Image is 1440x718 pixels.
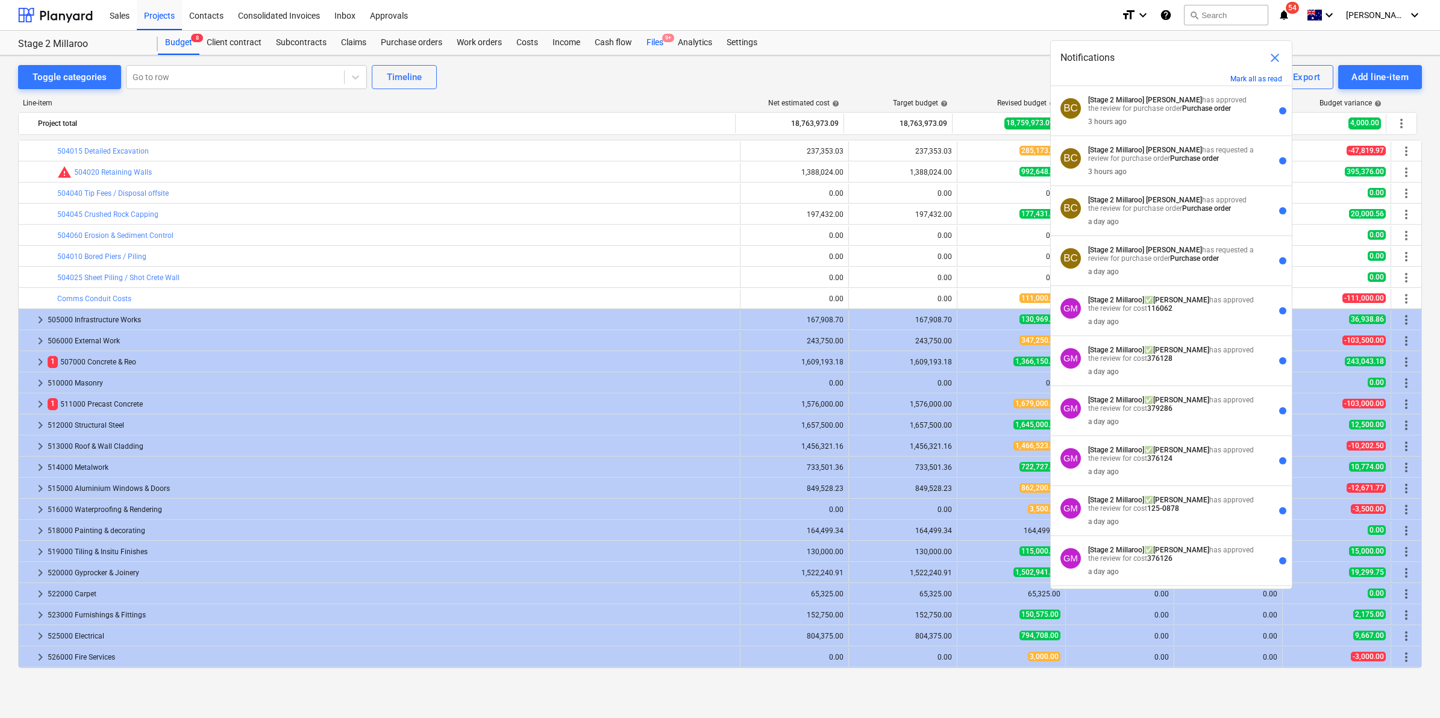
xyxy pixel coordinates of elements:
[1372,100,1382,107] span: help
[854,400,952,408] div: 1,576,000.00
[1399,144,1413,158] span: More actions
[1153,546,1209,554] strong: [PERSON_NAME]
[1088,467,1119,476] div: a day ago
[1019,209,1060,219] span: 177,431.44
[1153,496,1209,504] strong: [PERSON_NAME]
[745,548,844,556] div: 130,000.00
[57,189,169,198] a: 504040 Tip Fees / Disposal offsite
[1399,228,1413,243] span: More actions
[1071,590,1169,598] div: 0.00
[639,31,671,55] div: Files
[1368,188,1386,198] span: 0.00
[1399,355,1413,369] span: More actions
[745,273,844,282] div: 0.00
[1063,354,1078,363] span: GM
[1088,396,1144,404] strong: [Stage 2 Millaroo]
[1088,296,1144,304] strong: [Stage 2 Millaroo]
[1063,252,1078,264] span: BC
[1088,196,1144,204] strong: [Stage 2 Millaroo]
[48,352,735,372] div: 507000 Concrete & Reo
[33,566,48,580] span: keyboard_arrow_right
[1342,399,1386,408] span: -103,000.00
[1088,167,1127,176] div: 3 hours ago
[48,331,735,351] div: 506000 External Work
[1088,196,1256,213] p: has approved the review for purchase order
[1019,483,1060,493] span: 862,200.00
[48,563,735,582] div: 520000 Gyprocker & Joinery
[1088,417,1119,426] div: a day ago
[1060,498,1081,519] div: Geoff Morley
[449,31,509,55] div: Work orders
[33,502,48,517] span: keyboard_arrow_right
[33,523,48,538] span: keyboard_arrow_right
[48,437,735,456] div: 513000 Roof & Wall Cladding
[671,31,719,55] div: Analytics
[1368,588,1386,598] span: 0.00
[1063,152,1078,164] span: BC
[849,114,947,133] div: 18,763,973.09
[1063,454,1078,463] span: GM
[854,231,952,240] div: 0.00
[1399,481,1413,496] span: More actions
[1013,567,1060,577] span: 1,502,941.16
[1060,198,1081,219] div: Billy Campbell
[745,231,844,240] div: 0.00
[854,442,952,451] div: 1,456,321.16
[1088,146,1256,163] p: has requested a review for purchase order
[1088,546,1144,554] strong: [Stage 2 Millaroo]
[1088,246,1144,254] strong: [Stage 2 Millaroo]
[1179,611,1277,619] div: 0.00
[962,252,1060,261] div: 0.00
[1368,230,1386,240] span: 0.00
[854,590,952,598] div: 65,325.00
[48,479,735,498] div: 515000 Aluminium Windows & Doors
[1345,357,1386,366] span: 243,043.18
[854,316,952,324] div: 167,908.70
[1013,420,1060,429] span: 1,645,000.00
[57,147,149,155] a: 504015 Detailed Excavation
[1146,96,1202,104] strong: [PERSON_NAME]
[745,484,844,493] div: 849,528.23
[1088,496,1256,513] p: ✅ has approved the review for cost
[33,545,48,559] span: keyboard_arrow_right
[745,611,844,619] div: 152,750.00
[1019,631,1060,640] span: 794,708.00
[854,358,952,366] div: 1,609,193.18
[1088,446,1256,463] p: ✅ has approved the review for cost
[33,587,48,601] span: keyboard_arrow_right
[1347,146,1386,155] span: -47,819.97
[1182,204,1231,213] strong: Purchase order
[1399,334,1413,348] span: More actions
[1230,75,1282,83] button: Mark all as read
[1047,100,1056,107] span: help
[1013,357,1060,366] span: 1,366,150.00
[1293,69,1321,85] div: Export
[854,379,952,387] div: 0.00
[1351,69,1409,85] div: Add line-item
[1349,209,1386,219] span: 20,000.56
[1088,246,1256,263] p: has requested a review for purchase order
[334,31,374,55] div: Claims
[1353,610,1386,619] span: 2,175.00
[1347,483,1386,493] span: -12,671.77
[33,650,48,664] span: keyboard_arrow_right
[509,31,545,55] a: Costs
[48,310,735,329] div: 505000 Infrastructure Works
[1153,396,1209,404] strong: [PERSON_NAME]
[830,100,839,107] span: help
[745,252,844,261] div: 0.00
[1399,629,1413,643] span: More actions
[48,500,735,519] div: 516000 Waterproofing & Rendering
[48,521,735,540] div: 518000 Painting & decorating
[854,611,952,619] div: 152,750.00
[745,337,844,345] div: 243,750.00
[1060,348,1081,369] div: Geoff Morley
[269,31,334,55] div: Subcontracts
[1063,202,1078,214] span: BC
[962,189,1060,198] div: 0.00
[1063,504,1078,513] span: GM
[1063,404,1078,413] span: GM
[57,252,146,261] a: 504010 Bored Piers / Piling
[48,398,58,410] span: 1
[962,379,1060,387] div: 0.00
